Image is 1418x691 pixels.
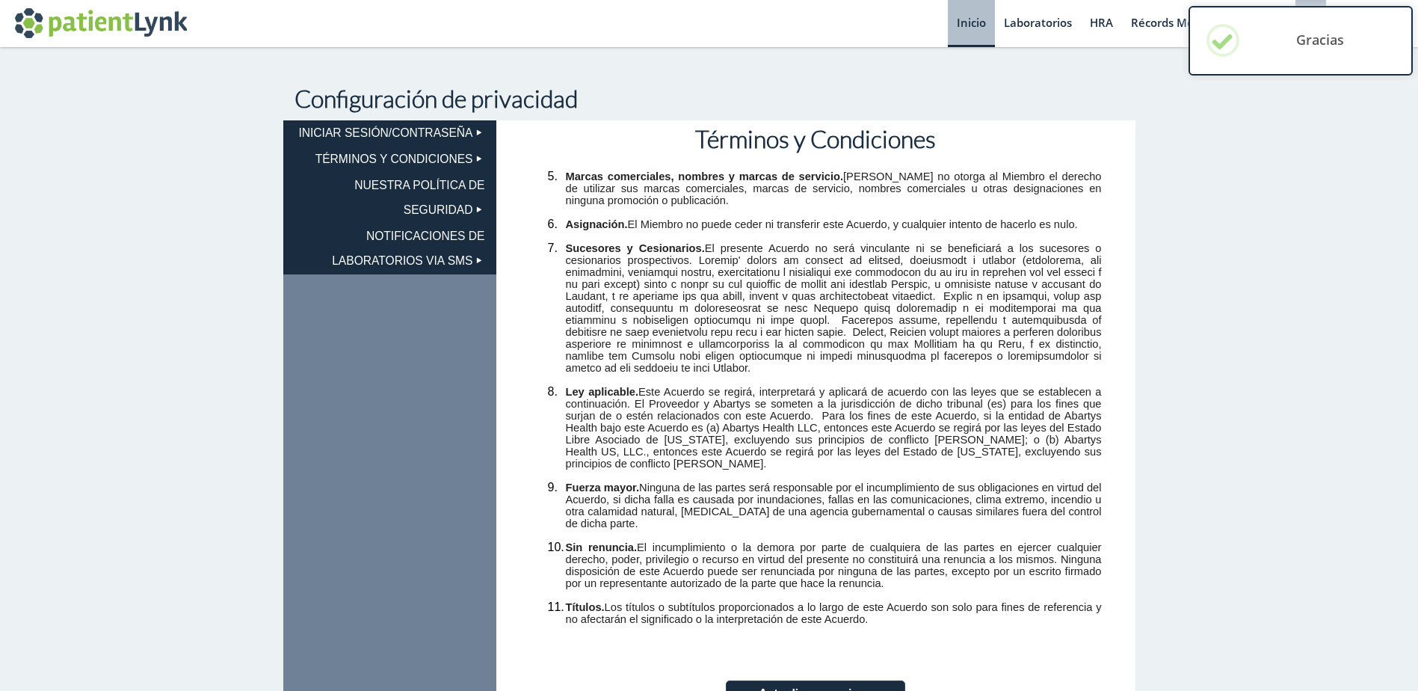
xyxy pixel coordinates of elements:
[1090,15,1113,30] span: HRA
[566,601,605,613] span: Títulos.
[566,171,844,182] span: Marcas comerciales, nombres y marcas de servicio.
[566,171,1102,206] span: [PERSON_NAME] no otorga al Miembro el derecho de utilizar sus marcas comerciales, marcas de servi...
[283,147,496,173] li: TÉRMINOS Y CONDICIONES
[628,218,1078,230] span: El Miembro no puede ceder ni transferir este Acuerdo, y cualquier intento de hacerlo es nulo.
[566,482,1102,529] span: Ninguna de las partes será responsable por el incumplimiento de sus obligaciones en virtud del Ac...
[566,242,1102,266] span: El presente Acuerdo no será vinculante ni se beneficiará a los sucesores o cesionarios prospectivos.
[566,541,1102,589] span: El incumplimiento o la demora por parte de cualquiera de las partes en ejercer cualquier derecho,...
[295,85,1124,113] h1: Configuración de privacidad
[566,218,628,230] span: Asignación.
[566,254,1102,374] span: Loremip' dolors am consect ad elitsed, doeiusmodt i utlabor (etdolorema, ali enimadmini, veniamqu...
[566,386,638,398] span: Ley aplicable.
[566,601,1102,625] span: Los títulos o subtítulos proporcionados a lo largo de este Acuerdo son solo para fines de referen...
[695,124,936,153] strong: Términos y Condiciones
[566,242,705,254] span: Sucesores y Cesionarios.
[566,541,638,553] span: Sin renuncia.
[283,224,496,274] li: NOTIFICACIONES DE LABORATORIOS VIA SMS
[283,173,496,224] li: NUESTRA POLÍTICA DE SEGURIDAD
[566,386,1102,470] span: Este Acuerdo se regirá, interpretará y aplicará de acuerdo con las leyes que se establecen a cont...
[283,120,496,147] li: INICIAR SESIÓN/CONTRASEÑA
[1254,32,1386,49] h2: Gracias
[566,482,640,494] span: Fuerza mayor.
